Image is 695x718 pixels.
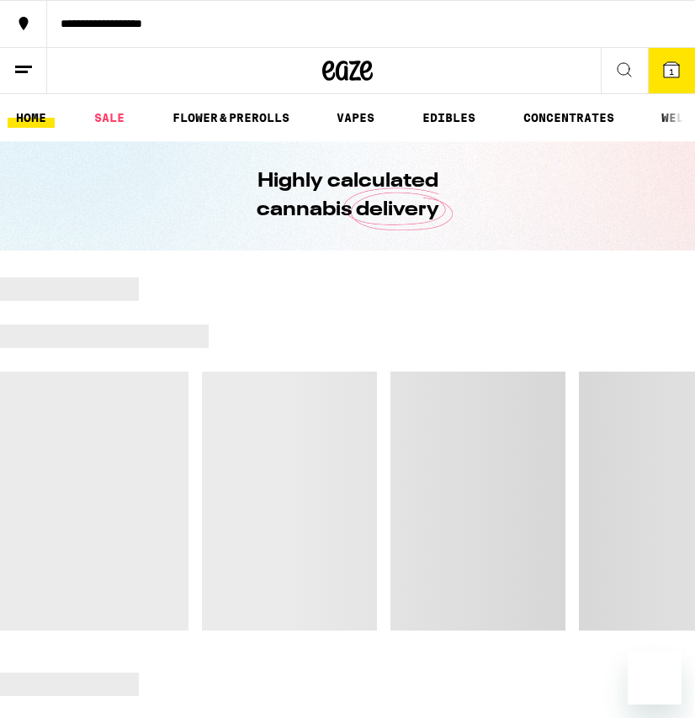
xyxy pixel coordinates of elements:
a: EDIBLES [414,108,484,128]
iframe: Button to launch messaging window [628,651,682,705]
a: CONCENTRATES [515,108,623,128]
span: 1 [669,66,674,77]
a: HOME [8,108,55,128]
a: FLOWER & PREROLLS [164,108,298,128]
h1: Highly calculated cannabis delivery [209,167,486,224]
a: VAPES [328,108,383,128]
button: 1 [648,48,695,93]
a: SALE [86,108,133,128]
